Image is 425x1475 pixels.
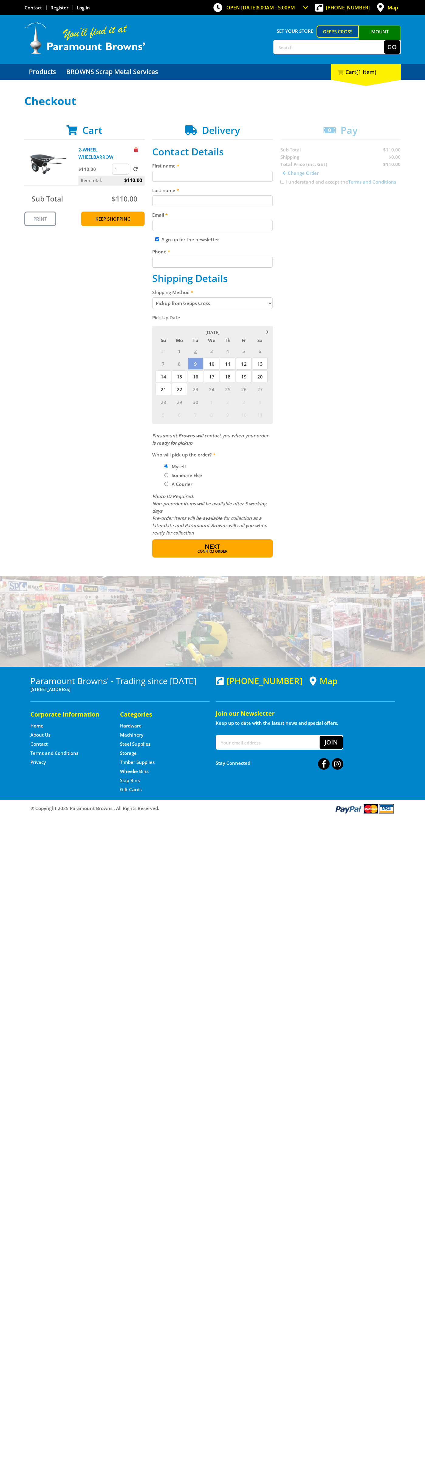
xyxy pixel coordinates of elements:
[120,759,155,765] a: Go to the Timber Supplies page
[216,736,320,749] input: Your email address
[164,473,168,477] input: Please select who will pick up the order.
[320,736,343,749] button: Join
[152,432,268,446] em: Paramount Browns will contact you when your order is ready for pickup
[204,396,219,408] span: 1
[220,409,235,421] span: 9
[204,409,219,421] span: 8
[170,479,194,489] label: A Courier
[30,710,108,719] h5: Corporate Information
[156,396,171,408] span: 28
[236,383,252,395] span: 26
[204,358,219,370] span: 10
[152,257,273,268] input: Please enter your telephone number.
[273,25,317,36] span: Set your store
[220,345,235,357] span: 4
[252,396,268,408] span: 4
[317,25,359,38] a: Gepps Cross
[188,336,203,344] span: Tu
[152,211,273,219] label: Email
[30,732,50,738] a: Go to the About Us page
[204,336,219,344] span: We
[172,396,187,408] span: 29
[152,195,273,206] input: Please enter your last name.
[172,409,187,421] span: 6
[152,187,273,194] label: Last name
[204,383,219,395] span: 24
[162,236,219,242] label: Sign up for the newsletter
[120,741,150,747] a: Go to the Steel Supplies page
[252,370,268,382] span: 20
[220,358,235,370] span: 11
[152,314,273,321] label: Pick Up Date
[156,336,171,344] span: Su
[152,451,273,458] label: Who will pick up the order?
[120,777,140,784] a: Go to the Skip Bins page
[252,336,268,344] span: Sa
[384,40,400,54] button: Go
[331,64,401,80] div: Cart
[30,146,67,182] img: 2-WHEEL WHEELBARROW
[188,396,203,408] span: 30
[24,21,146,55] img: Paramount Browns'
[30,686,210,693] p: [STREET_ADDRESS]
[156,358,171,370] span: 7
[252,409,268,421] span: 11
[152,539,273,558] button: Next Confirm order
[24,212,56,226] a: Print
[252,383,268,395] span: 27
[204,370,219,382] span: 17
[236,336,252,344] span: Fr
[30,759,46,765] a: Go to the Privacy page
[134,147,138,153] a: Remove from cart
[220,370,235,382] span: 18
[204,345,219,357] span: 3
[152,162,273,169] label: First name
[310,676,338,686] a: View a map of Gepps Cross location
[165,550,260,553] span: Confirm order
[205,329,220,335] span: [DATE]
[216,709,395,718] h5: Join our Newsletter
[257,4,295,11] span: 8:00am - 5:00pm
[220,396,235,408] span: 2
[216,676,302,686] div: [PHONE_NUMBER]
[78,165,111,173] p: $110.00
[164,464,168,468] input: Please select who will pick up the order.
[81,212,145,226] a: Keep Shopping
[30,741,48,747] a: Go to the Contact page
[120,723,142,729] a: Go to the Hardware page
[152,220,273,231] input: Please enter your email address.
[156,383,171,395] span: 21
[216,756,343,770] div: Stay Connected
[78,176,145,185] p: Item total:
[124,176,142,185] span: $110.00
[77,5,90,11] a: Log in
[274,40,384,54] input: Search
[152,273,273,284] h2: Shipping Details
[188,358,203,370] span: 9
[82,124,102,137] span: Cart
[236,396,252,408] span: 3
[152,248,273,255] label: Phone
[156,370,171,382] span: 14
[226,4,295,11] span: OPEN [DATE]
[120,710,197,719] h5: Categories
[24,803,401,814] div: ® Copyright 2025 Paramount Browns'. All Rights Reserved.
[236,370,252,382] span: 19
[170,461,188,472] label: Myself
[152,171,273,182] input: Please enter your first name.
[32,194,63,204] span: Sub Total
[252,358,268,370] span: 13
[120,768,149,775] a: Go to the Wheelie Bins page
[359,25,401,49] a: Mount [PERSON_NAME]
[120,786,142,793] a: Go to the Gift Cards page
[172,345,187,357] span: 1
[152,493,267,536] em: Photo ID Required. Non-preorder items will be available after 5 working days Pre-order items will...
[50,5,68,11] a: Go to the registration page
[172,383,187,395] span: 22
[202,124,240,137] span: Delivery
[120,750,137,756] a: Go to the Storage page
[30,723,43,729] a: Go to the Home page
[170,470,204,480] label: Someone Else
[236,345,252,357] span: 5
[24,64,60,80] a: Go to the Products page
